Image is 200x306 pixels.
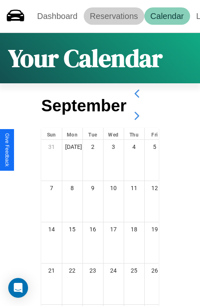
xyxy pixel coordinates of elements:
div: 12 [145,181,165,195]
div: Open Intercom Messenger [8,278,28,298]
a: Calendar [144,7,190,25]
div: 11 [124,181,144,195]
div: 4 [124,140,144,154]
div: 21 [41,264,62,278]
div: 31 [41,140,62,154]
div: Wed [104,128,124,139]
h2: September [41,97,127,115]
div: 7 [41,181,62,195]
div: 16 [83,222,103,236]
a: Reservations [84,7,144,25]
h1: Your Calendar [8,41,162,75]
div: Sun [41,128,62,139]
div: 18 [124,222,144,236]
div: 23 [83,264,103,278]
div: Thu [124,128,144,139]
div: 19 [145,222,165,236]
div: 17 [104,222,124,236]
div: Fri [145,128,165,139]
div: 24 [104,264,124,278]
div: 2 [83,140,103,154]
div: 5 [145,140,165,154]
div: 3 [104,140,124,154]
div: 15 [62,222,82,236]
div: 22 [62,264,82,278]
div: Tue [83,128,103,139]
div: 10 [104,181,124,195]
div: 8 [62,181,82,195]
div: 14 [41,222,62,236]
div: 25 [124,264,144,278]
a: Dashboard [31,7,84,25]
div: 26 [145,264,165,278]
div: [DATE] [62,140,82,154]
div: Give Feedback [4,133,10,167]
div: Mon [62,128,82,139]
div: 9 [83,181,103,195]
